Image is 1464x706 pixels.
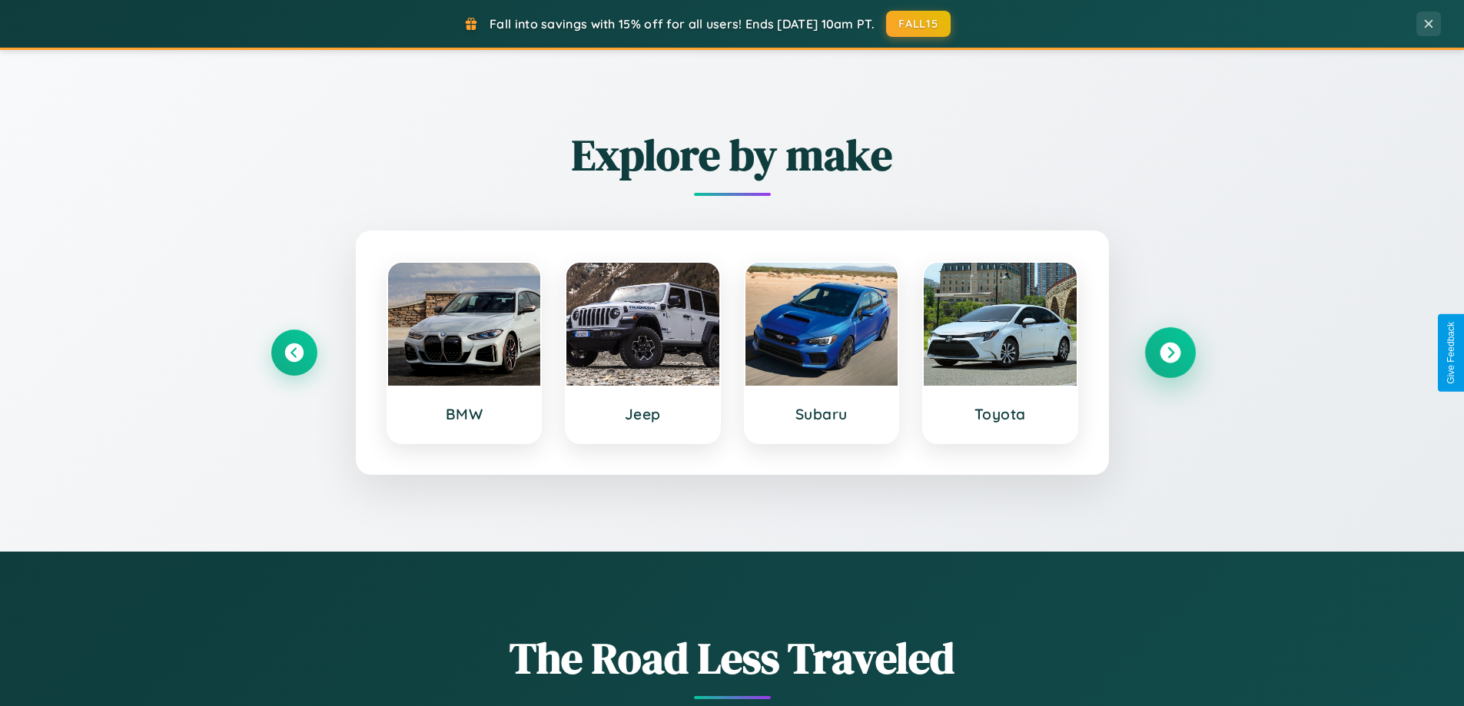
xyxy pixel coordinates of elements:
[886,11,951,37] button: FALL15
[271,628,1193,688] h1: The Road Less Traveled
[939,405,1061,423] h3: Toyota
[490,16,875,31] span: Fall into savings with 15% off for all users! Ends [DATE] 10am PT.
[271,125,1193,184] h2: Explore by make
[1446,322,1456,384] div: Give Feedback
[403,405,526,423] h3: BMW
[582,405,704,423] h3: Jeep
[761,405,883,423] h3: Subaru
